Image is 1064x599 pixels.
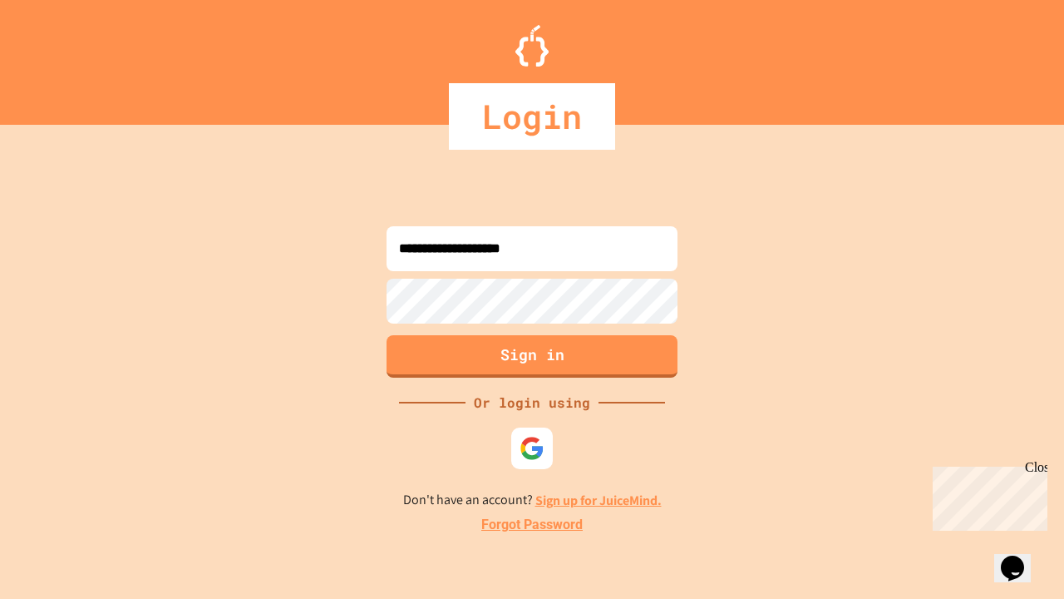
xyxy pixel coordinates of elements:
img: Logo.svg [515,25,549,67]
div: Login [449,83,615,150]
button: Sign in [387,335,677,378]
a: Forgot Password [481,515,583,535]
iframe: chat widget [926,460,1047,531]
a: Sign up for JuiceMind. [535,492,662,509]
div: Chat with us now!Close [7,7,115,106]
div: Or login using [465,393,598,413]
p: Don't have an account? [403,490,662,511]
img: google-icon.svg [520,436,544,461]
iframe: chat widget [994,532,1047,582]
